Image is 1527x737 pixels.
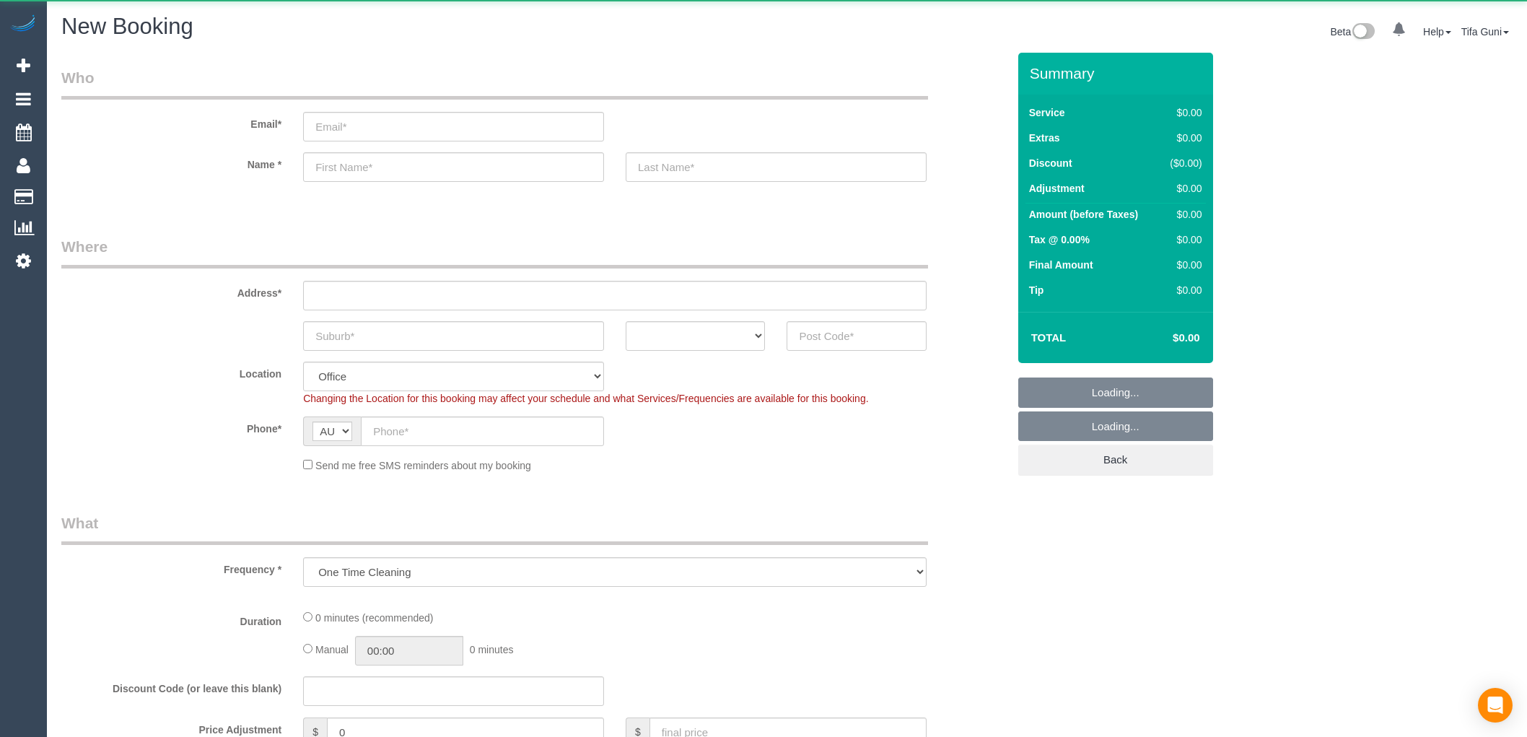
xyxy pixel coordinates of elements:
[1029,207,1138,222] label: Amount (before Taxes)
[787,321,926,351] input: Post Code*
[51,676,292,696] label: Discount Code (or leave this blank)
[1031,331,1067,344] strong: Total
[1029,232,1090,247] label: Tax @ 0.00%
[1478,688,1513,723] div: Open Intercom Messenger
[1164,232,1202,247] div: $0.00
[1029,283,1044,297] label: Tip
[1030,65,1206,82] h3: Summary
[1164,156,1202,170] div: ($0.00)
[315,612,433,624] span: 0 minutes (recommended)
[51,152,292,172] label: Name *
[1461,26,1509,38] a: Tifa Guni
[1029,258,1093,272] label: Final Amount
[61,67,928,100] legend: Who
[470,644,514,655] span: 0 minutes
[303,112,604,141] input: Email*
[1018,445,1213,475] a: Back
[61,14,193,39] span: New Booking
[626,152,927,182] input: Last Name*
[51,557,292,577] label: Frequency *
[1029,181,1085,196] label: Adjustment
[1164,181,1202,196] div: $0.00
[61,236,928,269] legend: Where
[1029,105,1065,120] label: Service
[1164,131,1202,145] div: $0.00
[51,417,292,436] label: Phone*
[51,718,292,737] label: Price Adjustment
[1351,23,1375,42] img: New interface
[303,393,868,404] span: Changing the Location for this booking may affect your schedule and what Services/Frequencies are...
[1330,26,1375,38] a: Beta
[61,513,928,545] legend: What
[303,321,604,351] input: Suburb*
[1029,131,1060,145] label: Extras
[315,644,349,655] span: Manual
[51,362,292,381] label: Location
[1423,26,1451,38] a: Help
[1164,105,1202,120] div: $0.00
[1029,156,1072,170] label: Discount
[51,609,292,629] label: Duration
[1164,258,1202,272] div: $0.00
[9,14,38,35] img: Automaid Logo
[51,112,292,131] label: Email*
[361,417,604,446] input: Phone*
[303,152,604,182] input: First Name*
[1129,332,1199,344] h4: $0.00
[315,460,531,471] span: Send me free SMS reminders about my booking
[1164,207,1202,222] div: $0.00
[51,281,292,300] label: Address*
[1164,283,1202,297] div: $0.00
